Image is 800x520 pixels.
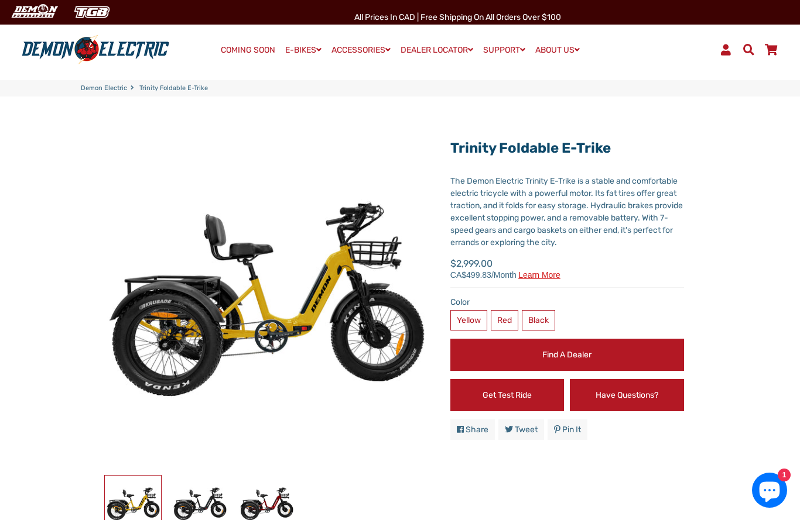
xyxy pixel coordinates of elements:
img: TGB Canada [68,2,116,22]
a: DEALER LOCATOR [396,42,477,58]
span: Pin it [562,425,581,435]
span: Tweet [515,425,538,435]
span: $2,999.00 [450,257,560,279]
span: Trinity Foldable E-Trike [139,84,208,94]
span: Share [466,425,488,435]
a: E-BIKES [281,42,326,58]
inbox-online-store-chat: Shopify online store chat [748,473,791,511]
div: The Demon Electric Trinity E-Trike is a stable and comfortable electric tricycle with a powerful ... [450,175,684,249]
a: Demon Electric [81,84,127,94]
a: SUPPORT [479,42,529,58]
label: Black [522,310,555,330]
a: Get Test Ride [450,379,565,411]
img: Demon Electric logo [18,35,173,65]
a: ABOUT US [531,42,584,58]
label: Color [450,296,684,308]
a: COMING SOON [217,42,279,58]
label: Red [491,310,518,330]
label: Yellow [450,310,487,330]
a: Have Questions? [570,379,684,411]
a: Trinity Foldable E-Trike [450,140,611,156]
a: ACCESSORIES [327,42,395,58]
a: Find a Dealer [450,339,684,371]
span: All Prices in CAD | Free shipping on all orders over $100 [354,12,561,22]
img: Demon Electric [6,2,62,22]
